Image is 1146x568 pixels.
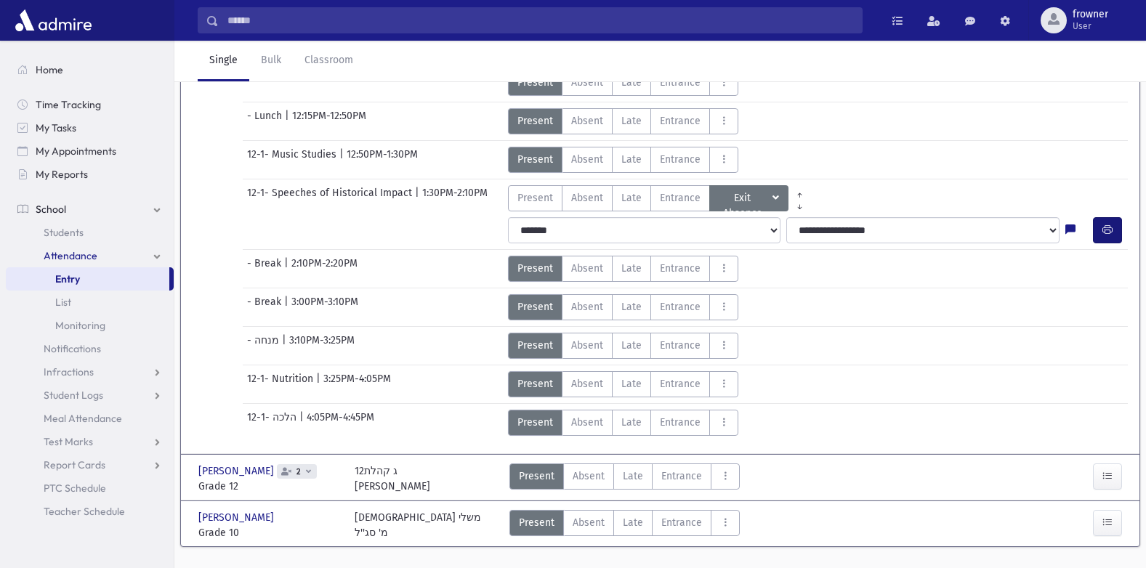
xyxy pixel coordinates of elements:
[284,294,291,320] span: |
[573,515,605,530] span: Absent
[307,410,374,436] span: 4:05PM-4:45PM
[299,410,307,436] span: |
[6,291,174,314] a: List
[282,333,289,359] span: |
[284,256,291,282] span: |
[339,147,347,173] span: |
[508,147,738,173] div: AttTypes
[36,98,101,111] span: Time Tracking
[508,333,738,359] div: AttTypes
[508,410,738,436] div: AttTypes
[517,75,553,90] span: Present
[660,152,701,167] span: Entrance
[660,415,701,430] span: Entrance
[571,299,603,315] span: Absent
[247,371,316,397] span: 12-1- Nutrition
[623,468,643,484] span: Late
[517,152,553,167] span: Present
[621,261,642,276] span: Late
[198,510,277,525] span: [PERSON_NAME]
[198,525,340,540] span: Grade 10
[291,256,358,282] span: 2:10PM-2:20PM
[508,185,812,211] div: AttTypes
[621,152,642,167] span: Late
[621,190,642,206] span: Late
[660,299,701,315] span: Entrance
[709,185,789,211] button: Exit Absence
[55,319,105,332] span: Monitoring
[44,412,122,425] span: Meal Attendance
[660,113,701,129] span: Entrance
[621,338,642,353] span: Late
[6,384,174,407] a: Student Logs
[6,221,174,244] a: Students
[198,41,249,81] a: Single
[508,70,738,96] div: AttTypes
[661,468,702,484] span: Entrance
[621,113,642,129] span: Late
[621,75,642,90] span: Late
[661,515,702,530] span: Entrance
[247,185,415,211] span: 12-1- Speeches of Historical Impact
[508,371,738,397] div: AttTypes
[508,256,738,282] div: AttTypes
[44,365,94,378] span: Infractions
[44,249,97,262] span: Attendance
[517,299,553,315] span: Present
[302,70,375,96] span: 11:35AM-12:15PM
[36,63,63,76] span: Home
[508,294,738,320] div: AttTypes
[621,299,642,315] span: Late
[509,510,740,540] div: AttTypes
[660,376,701,391] span: Entrance
[44,458,105,471] span: Report Cards
[519,468,554,484] span: Present
[571,75,603,90] span: Absent
[55,272,80,285] span: Entry
[517,376,553,391] span: Present
[293,41,365,81] a: Classroom
[6,116,174,139] a: My Tasks
[509,463,740,494] div: AttTypes
[36,203,66,216] span: School
[44,226,84,239] span: Students
[660,261,701,276] span: Entrance
[247,410,299,436] span: 12-1- הלכה
[621,415,642,430] span: Late
[295,70,302,96] span: |
[291,294,358,320] span: 3:00PM-3:10PM
[247,333,282,359] span: - מנחה
[12,6,95,35] img: AdmirePro
[6,139,174,163] a: My Appointments
[36,145,116,158] span: My Appointments
[294,467,304,476] span: 2
[44,342,101,355] span: Notifications
[6,453,174,476] a: Report Cards
[289,333,355,359] span: 3:10PM-3:25PM
[6,337,174,360] a: Notifications
[44,505,125,518] span: Teacher Schedule
[6,360,174,384] a: Infractions
[623,515,643,530] span: Late
[517,415,553,430] span: Present
[36,168,88,181] span: My Reports
[247,108,285,134] span: - Lunch
[44,482,106,495] span: PTC Schedule
[571,376,603,391] span: Absent
[571,113,603,129] span: Absent
[249,41,293,81] a: Bulk
[1073,20,1108,32] span: User
[6,163,174,186] a: My Reports
[6,314,174,337] a: Monitoring
[660,338,701,353] span: Entrance
[355,463,430,494] div: 12ג קהלת [PERSON_NAME]
[219,7,862,33] input: Search
[571,190,603,206] span: Absent
[198,479,340,494] span: Grade 12
[247,256,284,282] span: - Break
[660,75,701,90] span: Entrance
[6,198,174,221] a: School
[44,435,93,448] span: Test Marks
[247,147,339,173] span: 12-1- Music Studies
[573,468,605,484] span: Absent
